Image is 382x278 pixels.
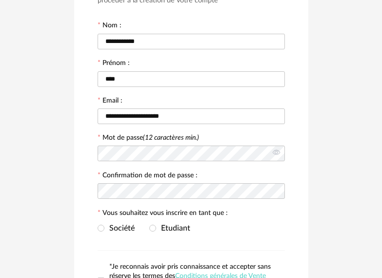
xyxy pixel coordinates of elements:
label: Confirmation de mot de passe : [98,172,198,181]
i: (12 caractères min.) [143,134,199,141]
span: Société [104,224,135,232]
label: Mot de passe [102,134,199,141]
label: Prénom : [98,60,130,68]
span: Etudiant [156,224,190,232]
label: Email : [98,97,122,106]
label: Vous souhaitez vous inscrire en tant que : [98,210,228,218]
label: Nom : [98,22,121,31]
